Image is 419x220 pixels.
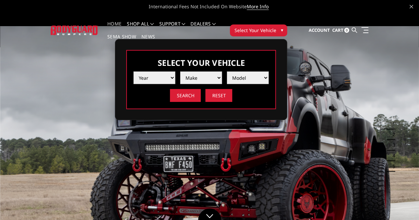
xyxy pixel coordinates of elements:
[230,24,287,36] button: Select Your Vehicle
[107,22,122,34] a: Home
[205,89,232,102] input: Reset
[107,34,136,47] a: SEMA Show
[170,89,201,102] input: Search
[133,71,175,84] select: Please select the value from list.
[332,22,349,39] a: Cart 0
[133,57,269,68] h3: Select Your Vehicle
[386,188,419,220] iframe: Chat Widget
[159,22,185,34] a: Support
[389,151,395,161] button: 4 of 5
[308,27,330,33] span: Account
[51,25,98,35] img: BODYGUARD BUMPERS
[190,22,216,34] a: Dealers
[308,22,330,39] a: Account
[141,34,155,47] a: News
[344,28,349,33] span: 0
[389,161,395,172] button: 5 of 5
[198,208,221,220] a: Click to Down
[247,3,269,10] a: More Info
[389,119,395,129] button: 1 of 5
[389,140,395,151] button: 3 of 5
[180,71,222,84] select: Please select the value from list.
[389,129,395,140] button: 2 of 5
[332,27,343,33] span: Cart
[234,27,276,34] span: Select Your Vehicle
[127,22,154,34] a: shop all
[281,26,283,33] span: ▾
